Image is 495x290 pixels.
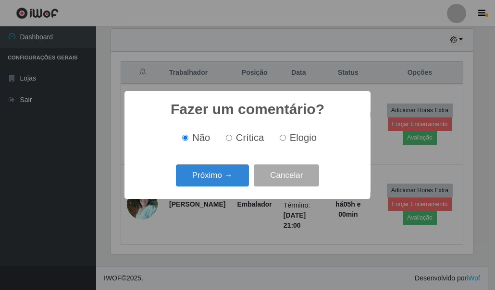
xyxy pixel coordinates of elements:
span: Crítica [236,132,264,143]
span: Não [192,132,210,143]
span: Elogio [290,132,317,143]
input: Crítica [226,135,232,141]
input: Não [182,135,188,141]
input: Elogio [280,135,286,141]
button: Próximo → [176,164,249,187]
h2: Fazer um comentário? [171,101,324,118]
button: Cancelar [254,164,319,187]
